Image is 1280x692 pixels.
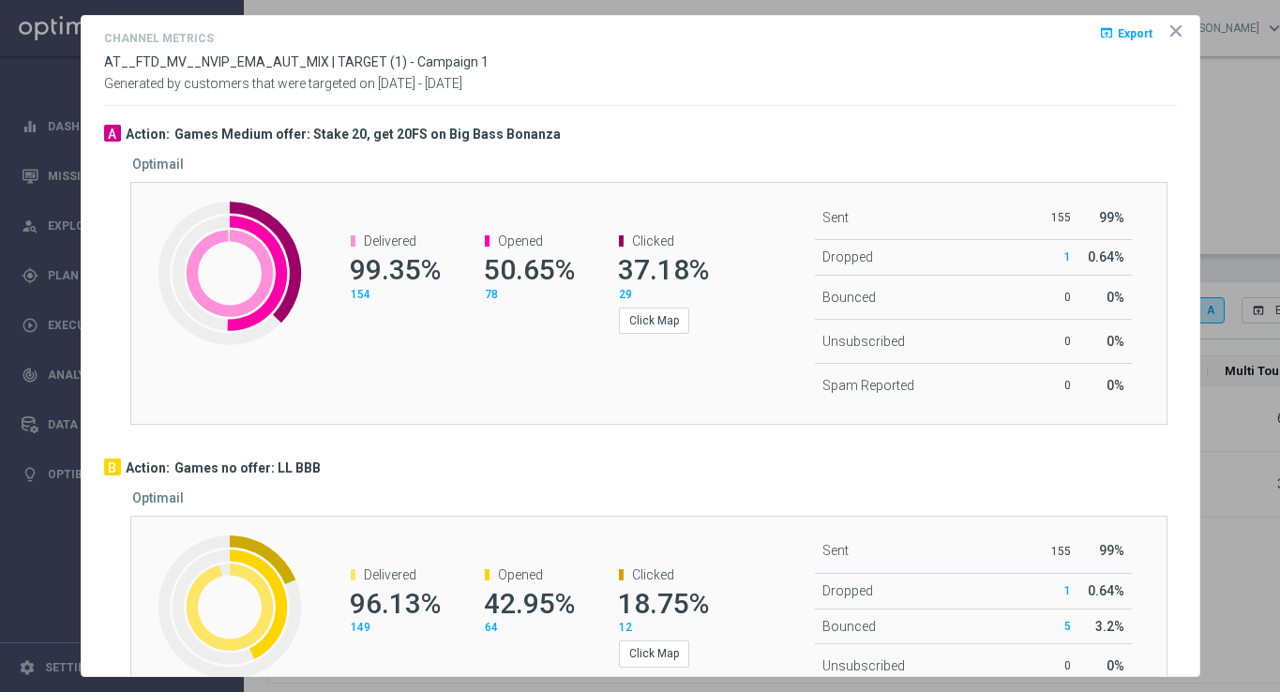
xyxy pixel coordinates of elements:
span: 0.64% [1088,249,1124,264]
span: 0% [1107,658,1124,673]
span: 37.18% [618,253,709,286]
span: Sent [822,543,849,558]
span: 0% [1107,378,1124,393]
h5: Optimail [132,157,184,172]
span: 42.95% [484,587,575,620]
span: 64 [485,621,498,634]
span: Opened [498,233,543,248]
p: 155 [1033,210,1071,225]
span: 1 [1064,250,1071,263]
span: Bounced [822,619,876,634]
span: 0% [1107,334,1124,349]
span: Opened [498,567,543,582]
span: 5 [1064,620,1071,633]
p: 0 [1033,378,1071,393]
span: 149 [351,621,370,634]
span: Clicked [632,567,674,582]
span: 3.2% [1095,619,1124,634]
button: Click Map [619,640,689,667]
i: open_in_browser [1099,25,1114,40]
span: [DATE] - [DATE] [378,76,462,91]
h5: Optimail [132,490,184,505]
span: 29 [619,288,632,301]
span: Spam Reported [822,378,914,393]
span: Bounced [822,290,876,305]
span: Unsubscribed [822,658,905,673]
p: 155 [1033,544,1071,559]
span: 99.35% [350,253,441,286]
span: 12 [619,621,632,634]
span: Clicked [632,233,674,248]
span: 50.65% [484,253,575,286]
span: Dropped [822,583,873,598]
span: 0.64% [1088,583,1124,598]
span: 154 [351,288,370,301]
span: Export [1118,27,1152,40]
h3: Games no offer: LL BBB [174,459,321,476]
span: Generated by customers that were targeted on [104,76,375,91]
span: 18.75% [618,587,709,620]
span: 1 [1064,584,1071,597]
span: AT__FTD_MV__NVIP_EMA_AUT_MIX | TARGET (1) - Campaign 1 [104,54,489,69]
span: Dropped [822,249,873,264]
h3: Action: [126,126,170,143]
h3: Games Medium offer: Stake 20, get 20FS on Big Bass Bonanza [174,126,561,143]
p: 0 [1033,658,1071,673]
span: Delivered [364,233,416,248]
opti-icon: icon [1167,22,1185,40]
span: 99% [1099,210,1124,225]
h3: Action: [126,459,170,476]
span: Unsubscribed [822,334,905,349]
span: Sent [822,210,849,225]
div: A [104,125,121,142]
span: 0% [1107,290,1124,305]
span: 99% [1099,543,1124,558]
span: 78 [485,288,498,301]
div: B [104,459,121,475]
h4: Channel Metrics [104,32,214,45]
span: Delivered [364,567,416,582]
p: 0 [1033,290,1071,305]
button: Click Map [619,308,689,334]
span: 96.13% [350,587,441,620]
button: open_in_browser Export [1097,22,1154,44]
p: 0 [1033,334,1071,349]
